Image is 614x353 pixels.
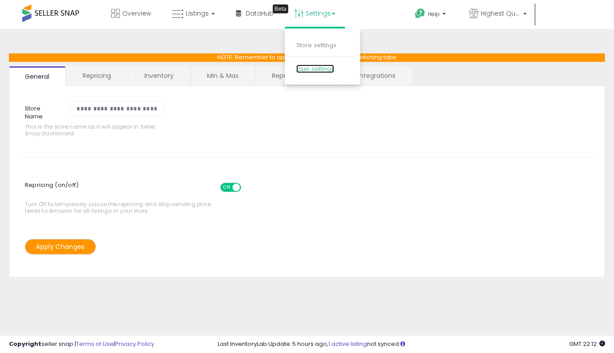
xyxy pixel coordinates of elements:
a: Store settings [296,41,336,49]
span: Listings [186,9,209,18]
a: General [9,66,66,86]
a: Terms of Use [76,340,114,348]
span: This is the store name as it will appear in Seller Snap dashboard. [25,123,170,137]
span: Highest Quality Products [481,9,521,18]
span: Turn Off to temporarily pause the repricing and stop sending price feeds to Amazon for all listin... [25,179,215,215]
strong: Copyright [9,340,41,348]
div: Tooltip anchor [273,4,288,13]
a: Min & Max [191,66,255,85]
span: Overview [122,9,151,18]
div: Last InventoryLab Update: 5 hours ago, not synced. [218,340,605,349]
a: Inventory [128,66,190,85]
a: Repricing Presets [256,66,341,85]
a: Privacy Policy [115,340,154,348]
a: User settings [296,65,334,73]
button: Apply Changes [25,239,96,255]
label: Store Name [18,101,64,121]
span: 2025-10-7 22:12 GMT [569,340,605,348]
a: Repricing [67,66,127,85]
span: OFF [240,183,254,191]
span: DataHub [246,9,274,18]
span: ON [221,183,232,191]
span: Repricing (on/off) [25,176,249,201]
a: Integrations [342,66,411,85]
span: Help [428,10,440,18]
i: Get Help [415,8,426,19]
a: 1 active listing [329,340,367,348]
a: Help [408,1,455,29]
i: Click here to read more about un-synced listings. [401,341,406,347]
p: NOTE: Remember to apply any changes before switching tabs [9,53,605,62]
div: seller snap | | [9,340,154,349]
